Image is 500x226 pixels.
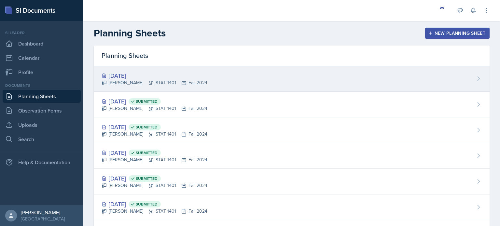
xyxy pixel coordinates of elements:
[102,123,207,131] div: [DATE]
[102,174,207,183] div: [DATE]
[94,143,490,169] a: [DATE] Submitted [PERSON_NAME]STAT 1401Fall 2024
[3,104,81,117] a: Observation Forms
[94,92,490,117] a: [DATE] Submitted [PERSON_NAME]STAT 1401Fall 2024
[94,46,490,66] div: Planning Sheets
[21,216,65,222] div: [GEOGRAPHIC_DATA]
[136,150,158,155] span: Submitted
[3,37,81,50] a: Dashboard
[429,31,485,36] div: New Planning Sheet
[94,27,166,39] h2: Planning Sheets
[102,131,207,138] div: [PERSON_NAME] STAT 1401 Fall 2024
[3,83,81,88] div: Documents
[3,118,81,131] a: Uploads
[3,66,81,79] a: Profile
[102,148,207,157] div: [DATE]
[136,99,158,104] span: Submitted
[102,182,207,189] div: [PERSON_NAME] STAT 1401 Fall 2024
[102,71,207,80] div: [DATE]
[21,209,65,216] div: [PERSON_NAME]
[136,176,158,181] span: Submitted
[102,79,207,86] div: [PERSON_NAME] STAT 1401 Fall 2024
[136,202,158,207] span: Submitted
[102,200,207,208] div: [DATE]
[102,97,207,106] div: [DATE]
[3,133,81,146] a: Search
[94,66,490,92] a: [DATE] [PERSON_NAME]STAT 1401Fall 2024
[3,156,81,169] div: Help & Documentation
[94,117,490,143] a: [DATE] Submitted [PERSON_NAME]STAT 1401Fall 2024
[94,194,490,220] a: [DATE] Submitted [PERSON_NAME]STAT 1401Fall 2024
[3,51,81,64] a: Calendar
[136,125,158,130] span: Submitted
[102,156,207,163] div: [PERSON_NAME] STAT 1401 Fall 2024
[102,105,207,112] div: [PERSON_NAME] STAT 1401 Fall 2024
[3,30,81,36] div: Si leader
[425,28,490,39] button: New Planning Sheet
[94,169,490,194] a: [DATE] Submitted [PERSON_NAME]STAT 1401Fall 2024
[102,208,207,215] div: [PERSON_NAME] STAT 1401 Fall 2024
[3,90,81,103] a: Planning Sheets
